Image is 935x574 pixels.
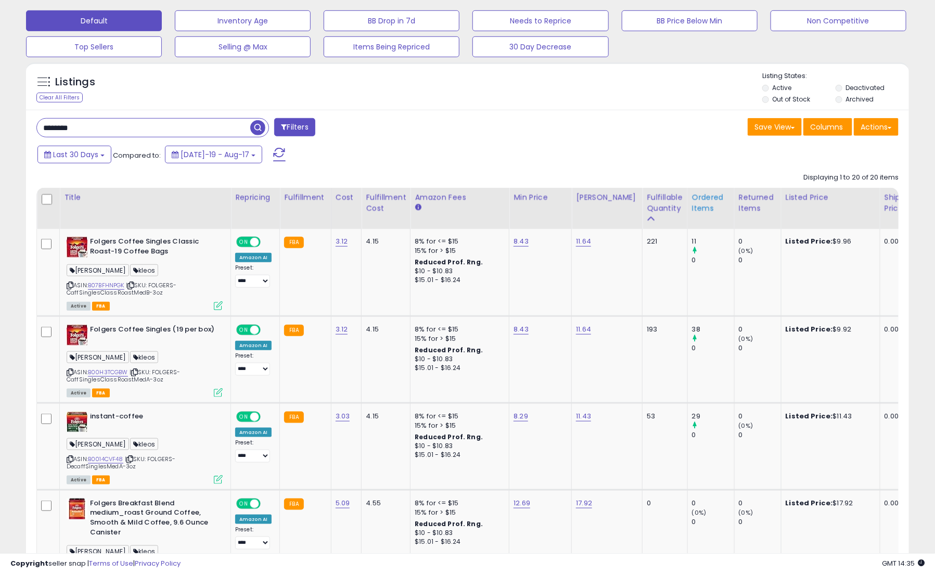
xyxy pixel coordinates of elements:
[415,538,501,546] div: $15.01 - $16.24
[235,526,272,550] div: Preset:
[415,203,421,212] small: Amazon Fees.
[67,237,223,309] div: ASIN:
[885,237,902,246] div: 0.00
[786,499,872,508] div: $17.92
[692,256,734,265] div: 0
[415,267,501,276] div: $10 - $10.83
[748,118,802,136] button: Save View
[53,149,98,160] span: Last 30 Days
[336,498,350,508] a: 5.09
[67,325,87,346] img: 517nnqFSUYL._SL40_.jpg
[739,343,781,353] div: 0
[786,325,872,334] div: $9.92
[415,412,501,421] div: 8% for <= $15
[786,192,876,203] div: Listed Price
[415,237,501,246] div: 8% for <= $15
[88,281,124,290] a: B07BFHNPGK
[882,558,925,568] span: 2025-09-17 14:35 GMT
[692,430,734,440] div: 0
[762,71,909,81] p: Listing States:
[130,351,158,363] span: kleos
[130,438,158,450] span: kleos
[92,389,110,398] span: FBA
[846,83,885,92] label: Deactivated
[284,325,303,336] small: FBA
[88,455,123,464] a: B0014CVF48
[415,258,483,266] b: Reduced Prof. Rng.
[885,412,902,421] div: 0.00
[415,421,501,430] div: 15% for > $15
[885,192,905,214] div: Ship Price
[514,192,567,203] div: Min Price
[846,95,874,104] label: Archived
[739,256,781,265] div: 0
[692,192,730,214] div: Ordered Items
[692,412,734,421] div: 29
[771,10,906,31] button: Non Competitive
[88,368,128,377] a: B00H3TCGBW
[235,264,272,288] div: Preset:
[324,10,459,31] button: BB Drop in 7d
[135,558,181,568] a: Privacy Policy
[336,324,348,335] a: 3.12
[854,118,899,136] button: Actions
[739,508,753,517] small: (0%)
[692,508,707,517] small: (0%)
[739,517,781,527] div: 0
[786,412,872,421] div: $11.43
[64,192,226,203] div: Title
[284,499,303,510] small: FBA
[235,428,272,437] div: Amazon AI
[692,499,734,508] div: 0
[514,498,530,508] a: 12.69
[336,411,350,422] a: 3.03
[472,10,608,31] button: Needs to Reprice
[67,438,129,450] span: [PERSON_NAME]
[237,238,250,247] span: ON
[324,36,459,57] button: Items Being Repriced
[237,499,250,508] span: ON
[90,325,216,337] b: Folgers Coffee Singles (19 per box)
[415,442,501,451] div: $10 - $10.83
[786,411,833,421] b: Listed Price:
[415,276,501,285] div: $15.01 - $16.24
[235,341,272,350] div: Amazon AI
[284,412,303,423] small: FBA
[165,146,262,163] button: [DATE]-19 - Aug-17
[885,499,902,508] div: 0.00
[67,264,129,276] span: [PERSON_NAME]
[692,517,734,527] div: 0
[237,413,250,422] span: ON
[67,237,87,258] img: 51xytkX2MzS._SL40_.jpg
[692,325,734,334] div: 38
[692,343,734,353] div: 0
[576,236,591,247] a: 11.64
[259,238,276,247] span: OFF
[739,325,781,334] div: 0
[67,476,91,484] span: All listings currently available for purchase on Amazon
[284,192,326,203] div: Fulfillment
[415,519,483,528] b: Reduced Prof. Rng.
[274,118,315,136] button: Filters
[576,192,638,203] div: [PERSON_NAME]
[259,413,276,422] span: OFF
[336,192,357,203] div: Cost
[26,36,162,57] button: Top Sellers
[773,95,811,104] label: Out of Stock
[26,10,162,31] button: Default
[415,432,483,441] b: Reduced Prof. Rng.
[739,412,781,421] div: 0
[415,334,501,343] div: 15% for > $15
[415,355,501,364] div: $10 - $10.83
[67,368,180,384] span: | SKU: FOLGERS-CaffSinglesClassRoastMedA-3oz
[90,412,216,424] b: instant-coffee
[692,237,734,246] div: 11
[259,326,276,335] span: OFF
[415,529,501,538] div: $10 - $10.83
[366,412,402,421] div: 4.15
[67,389,91,398] span: All listings currently available for purchase on Amazon
[803,118,852,136] button: Columns
[130,264,158,276] span: kleos
[10,559,181,569] div: seller snap | |
[336,236,348,247] a: 3.12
